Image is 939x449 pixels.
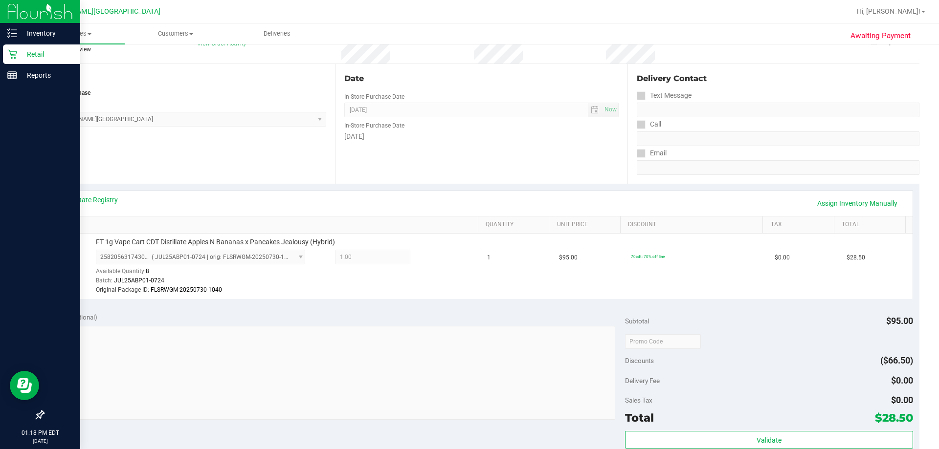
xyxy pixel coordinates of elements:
span: Discounts [625,352,654,369]
div: Date [344,73,618,85]
iframe: Resource center [10,371,39,400]
span: FT 1g Vape Cart CDT Distillate Apples N Bananas x Pancakes Jealousy (Hybrid) [96,237,335,247]
span: 70cdt: 70% off line [631,254,665,259]
a: Deliveries [226,23,327,44]
label: Text Message [637,88,692,103]
a: Quantity [486,221,545,229]
button: Validate [625,431,913,449]
div: Delivery Contact [637,73,919,85]
span: JUL25ABP01-0724 [114,277,164,284]
span: Delivery Fee [625,377,660,385]
span: [PERSON_NAME][GEOGRAPHIC_DATA] [40,7,160,16]
span: 8 [146,268,149,275]
span: Original Package ID: [96,286,149,293]
span: Awaiting Payment [850,30,911,42]
label: In-Store Purchase Date [344,92,404,101]
p: 01:18 PM EDT [4,428,76,437]
input: Promo Code [625,334,701,349]
span: Deliveries [250,29,304,38]
span: Total [625,411,654,425]
span: Customers [125,29,225,38]
div: Location [43,73,326,85]
label: Call [637,117,661,131]
span: ($66.50) [880,355,913,365]
p: Retail [17,48,76,60]
a: SKU [58,221,474,229]
inline-svg: Reports [7,70,17,80]
span: $0.00 [891,395,913,405]
p: Inventory [17,27,76,39]
span: $28.50 [875,411,913,425]
span: $95.00 [886,316,913,326]
label: Email [637,146,667,160]
input: Format: (999) 999-9999 [637,131,919,146]
input: Format: (999) 999-9999 [637,103,919,117]
span: Validate [757,436,782,444]
a: Unit Price [557,221,617,229]
div: [DATE] [344,131,618,142]
span: $95.00 [559,253,578,262]
a: Assign Inventory Manually [811,195,904,212]
p: Reports [17,69,76,81]
span: Batch: [96,277,112,284]
span: $0.00 [891,375,913,385]
a: View State Registry [59,195,118,205]
span: Sales Tax [625,396,652,404]
a: Total [842,221,901,229]
inline-svg: Inventory [7,28,17,38]
span: FLSRWGM-20250730-1040 [151,286,222,293]
a: Customers [125,23,226,44]
a: Tax [771,221,830,229]
span: $28.50 [847,253,865,262]
span: 1 [487,253,491,262]
div: Available Quantity: [96,264,316,283]
span: Hi, [PERSON_NAME]! [857,7,920,15]
inline-svg: Retail [7,49,17,59]
span: Subtotal [625,317,649,325]
p: [DATE] [4,437,76,445]
label: In-Store Purchase Date [344,121,404,130]
span: $0.00 [775,253,790,262]
a: Discount [628,221,759,229]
